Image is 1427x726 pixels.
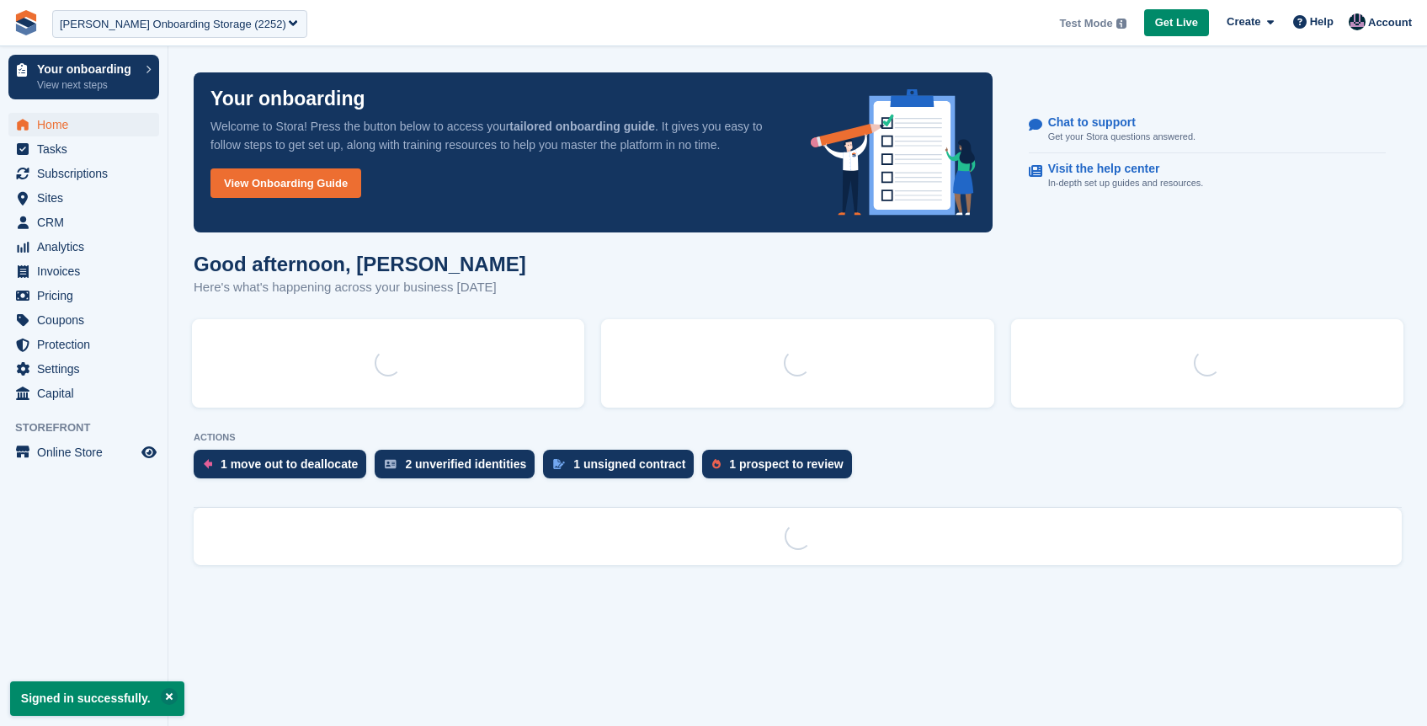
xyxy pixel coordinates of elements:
a: 2 unverified identities [375,450,543,487]
p: Here's what's happening across your business [DATE] [194,278,526,297]
a: menu [8,333,159,356]
span: Help [1310,13,1334,30]
img: contract_signature_icon-13c848040528278c33f63329250d36e43548de30e8caae1d1a13099fd9432cc5.svg [553,459,565,469]
span: Tasks [37,137,138,161]
div: 1 prospect to review [729,457,843,471]
span: Settings [37,357,138,381]
a: 1 unsigned contract [543,450,702,487]
a: View Onboarding Guide [210,168,361,198]
a: Preview store [139,442,159,462]
a: menu [8,382,159,405]
span: Home [37,113,138,136]
p: Visit the help center [1048,162,1190,176]
span: Pricing [37,284,138,307]
img: icon-info-grey-7440780725fd019a000dd9b08b2336e03edf1995a4989e88bcd33f0948082b44.svg [1116,19,1126,29]
span: Protection [37,333,138,356]
img: Oliver Bruce [1349,13,1366,30]
span: Sites [37,186,138,210]
a: menu [8,357,159,381]
h1: Good afternoon, [PERSON_NAME] [194,253,526,275]
div: [PERSON_NAME] Onboarding Storage (2252) [60,16,286,33]
a: 1 prospect to review [702,450,860,487]
a: Chat to support Get your Stora questions answered. [1029,107,1386,153]
a: 1 move out to deallocate [194,450,375,487]
a: menu [8,440,159,464]
p: Get your Stora questions answered. [1048,130,1195,144]
a: menu [8,235,159,259]
p: Welcome to Stora! Press the button below to access your . It gives you easy to follow steps to ge... [210,117,784,154]
span: Capital [37,382,138,405]
a: menu [8,284,159,307]
span: Coupons [37,308,138,332]
div: 1 move out to deallocate [221,457,358,471]
span: CRM [37,211,138,234]
p: Your onboarding [210,89,365,109]
img: stora-icon-8386f47178a22dfd0bd8f6a31ec36ba5ce8667c1dd55bd0f319d3a0aa187defe.svg [13,10,39,35]
img: prospect-51fa495bee0391a8d652442698ab0144808aea92771e9ea1ae160a38d050c398.svg [712,459,721,469]
strong: tailored onboarding guide [509,120,655,133]
span: Create [1227,13,1260,30]
a: menu [8,259,159,283]
a: menu [8,211,159,234]
span: Storefront [15,419,168,436]
a: menu [8,113,159,136]
span: Subscriptions [37,162,138,185]
p: Chat to support [1048,115,1182,130]
a: menu [8,186,159,210]
span: Account [1368,14,1412,31]
span: Test Mode [1059,15,1112,32]
span: Online Store [37,440,138,464]
div: 1 unsigned contract [573,457,685,471]
img: onboarding-info-6c161a55d2c0e0a8cae90662b2fe09162a5109e8cc188191df67fb4f79e88e88.svg [811,89,976,216]
a: Your onboarding View next steps [8,55,159,99]
img: move_outs_to_deallocate_icon-f764333ba52eb49d3ac5e1228854f67142a1ed5810a6f6cc68b1a99e826820c5.svg [204,459,212,469]
p: In-depth set up guides and resources. [1048,176,1204,190]
a: Get Live [1144,9,1209,37]
p: ACTIONS [194,432,1402,443]
span: Analytics [37,235,138,259]
a: Visit the help center In-depth set up guides and resources. [1029,153,1386,199]
p: Your onboarding [37,63,137,75]
span: Get Live [1155,14,1198,31]
a: menu [8,162,159,185]
img: verify_identity-adf6edd0f0f0b5bbfe63781bf79b02c33cf7c696d77639b501bdc392416b5a36.svg [385,459,397,469]
span: Invoices [37,259,138,283]
a: menu [8,137,159,161]
p: View next steps [37,77,137,93]
p: Signed in successfully. [10,681,184,716]
a: menu [8,308,159,332]
div: 2 unverified identities [405,457,526,471]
